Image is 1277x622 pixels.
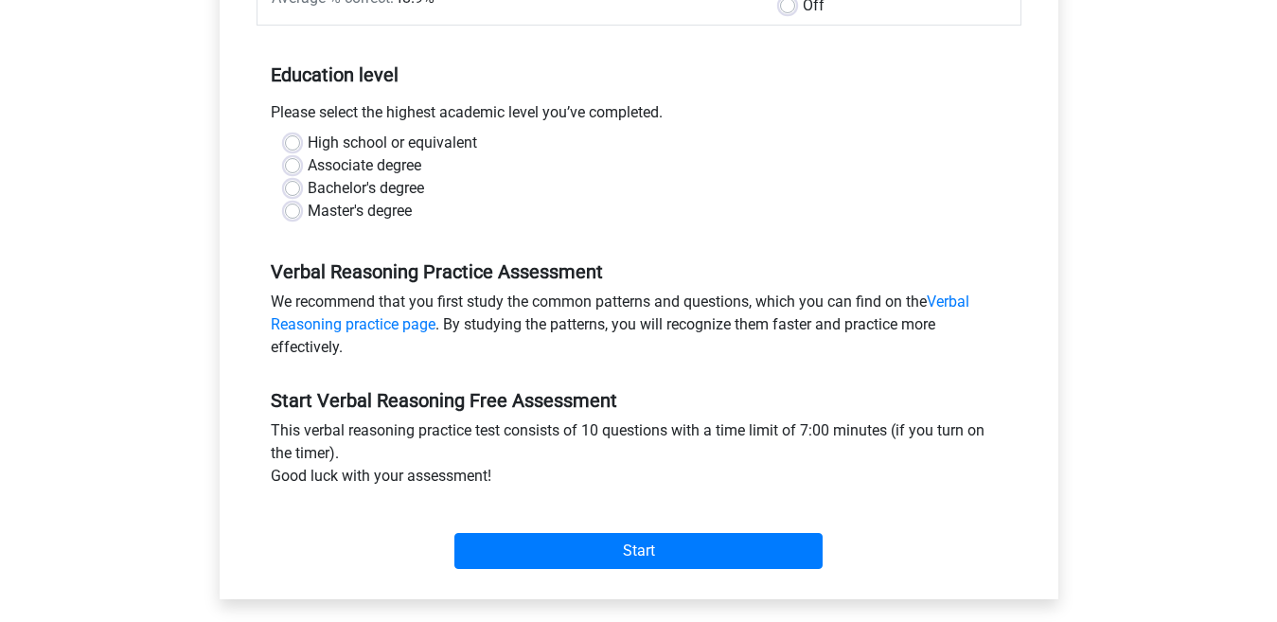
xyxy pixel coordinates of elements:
[308,200,412,222] label: Master's degree
[271,389,1007,412] h5: Start Verbal Reasoning Free Assessment
[308,154,421,177] label: Associate degree
[308,177,424,200] label: Bachelor's degree
[257,101,1021,132] div: Please select the highest academic level you’ve completed.
[271,56,1007,94] h5: Education level
[308,132,477,154] label: High school or equivalent
[271,260,1007,283] h5: Verbal Reasoning Practice Assessment
[257,419,1021,495] div: This verbal reasoning practice test consists of 10 questions with a time limit of 7:00 minutes (i...
[454,533,823,569] input: Start
[257,291,1021,366] div: We recommend that you first study the common patterns and questions, which you can find on the . ...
